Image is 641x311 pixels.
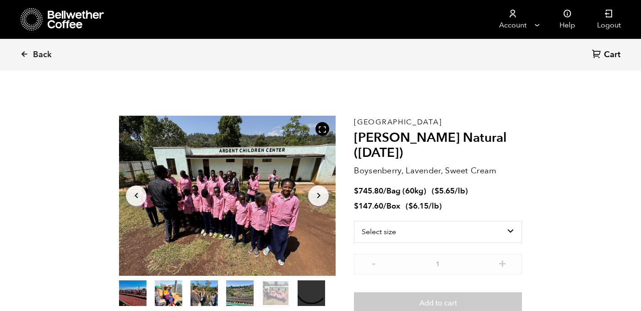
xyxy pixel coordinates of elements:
span: Back [33,49,52,60]
bdi: 6.15 [408,201,429,211]
span: /lb [455,186,465,196]
span: $ [354,186,359,196]
span: Box [386,201,400,211]
span: $ [354,201,359,211]
span: Cart [604,49,620,60]
span: / [383,186,386,196]
span: $ [408,201,413,211]
span: ( ) [406,201,442,211]
button: - [368,258,379,268]
bdi: 5.65 [435,186,455,196]
video: Your browser does not support the video tag. [298,280,325,306]
span: Bag (60kg) [386,186,426,196]
a: Cart [592,49,623,61]
button: + [497,258,508,268]
span: / [383,201,386,211]
bdi: 147.60 [354,201,383,211]
span: /lb [429,201,439,211]
p: Boysenberry, Lavender, Sweet Cream [354,165,522,177]
bdi: 745.80 [354,186,383,196]
span: ( ) [432,186,468,196]
span: $ [435,186,439,196]
h2: [PERSON_NAME] Natural ([DATE]) [354,130,522,161]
